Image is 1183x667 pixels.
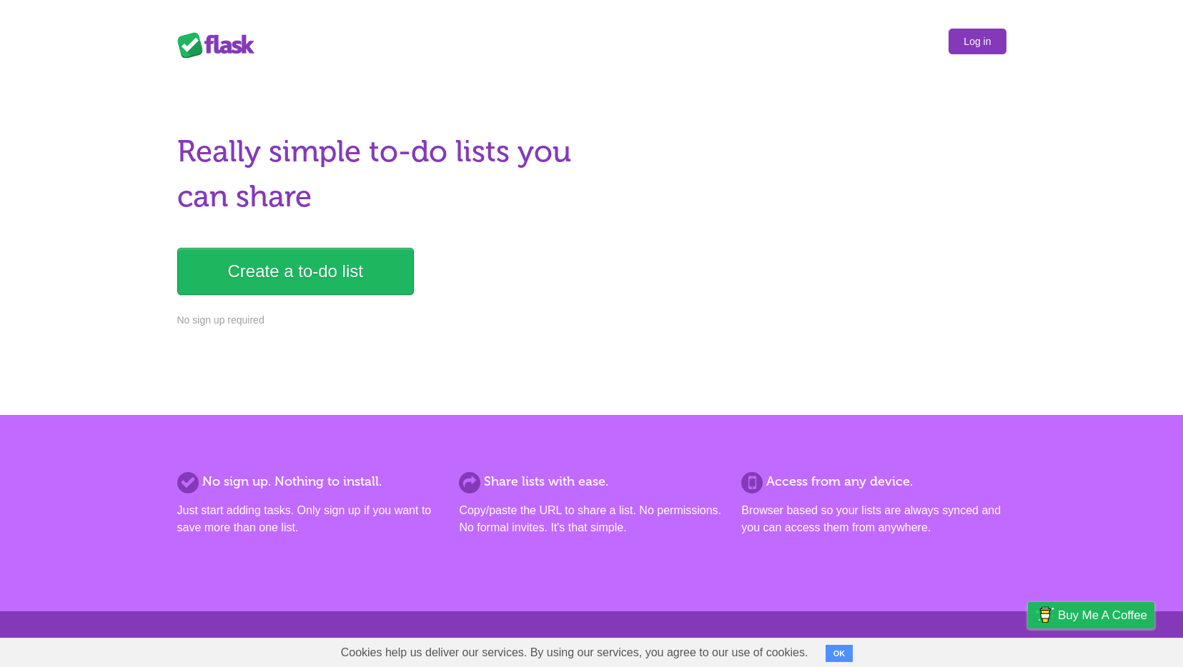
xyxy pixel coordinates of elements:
[826,645,853,662] button: OK
[459,472,723,491] h2: Share lists with ease.
[1058,603,1147,628] span: Buy me a coffee
[177,248,414,295] a: Create a to-do list
[459,502,723,536] p: Copy/paste the URL to share a list. No permissions. No formal invites. It's that simple.
[177,32,263,58] div: Flask Lists
[1028,602,1154,628] a: Buy me a coffee
[327,638,823,667] span: Cookies help us deliver our services. By using our services, you agree to our use of cookies.
[177,129,583,219] h1: Really simple to-do lists you can share
[177,313,583,328] p: No sign up required
[177,502,442,536] p: Just start adding tasks. Only sign up if you want to save more than one list.
[177,472,442,491] h2: No sign up. Nothing to install.
[1035,603,1054,627] img: Buy me a coffee
[741,502,1006,536] p: Browser based so your lists are always synced and you can access them from anywhere.
[949,29,1006,54] a: Log in
[741,472,1006,491] h2: Access from any device.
